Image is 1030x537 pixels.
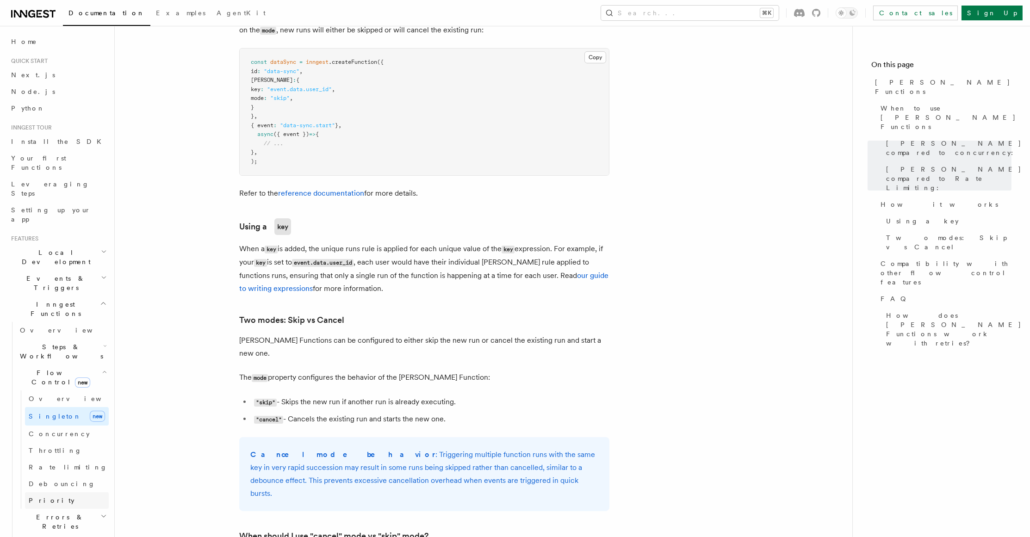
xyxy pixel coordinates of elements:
[882,229,1011,255] a: Two modes: Skip vs Cancel
[877,196,1011,213] a: How it works
[29,413,81,420] span: Singleton
[11,180,89,197] span: Leveraging Steps
[16,322,109,339] a: Overview
[16,368,102,387] span: Flow Control
[25,407,109,426] a: Singletonnew
[16,390,109,509] div: Flow Controlnew
[886,311,1022,348] span: How does [PERSON_NAME] Functions work with retries?
[251,413,609,426] li: - Cancels the existing run and starts the new one.
[29,395,124,402] span: Overview
[250,448,598,500] p: : Triggering multiple function runs with the same key in very rapid succession may result in some...
[836,7,858,19] button: Toggle dark mode
[7,100,109,117] a: Python
[265,246,278,253] code: key
[299,68,303,74] span: ,
[601,6,779,20] button: Search...⌘K
[329,59,377,65] span: .createFunction
[257,68,261,74] span: :
[29,463,107,471] span: Rate limiting
[871,74,1011,100] a: [PERSON_NAME] Functions
[29,480,95,488] span: Debouncing
[11,37,37,46] span: Home
[7,274,101,292] span: Events & Triggers
[11,88,55,95] span: Node.js
[239,242,609,295] p: When a is added, the unique runs rule is applied for each unique value of the expression. For exa...
[239,334,609,360] p: [PERSON_NAME] Functions can be configured to either skip the new run or cancel the existing run a...
[29,430,90,438] span: Concurrency
[338,122,341,129] span: ,
[962,6,1023,20] a: Sign Up
[251,395,609,409] li: - Skips the new run if another run is already executing.
[7,202,109,228] a: Setting up your app
[29,497,74,504] span: Priority
[886,165,1022,192] span: [PERSON_NAME] compared to Rate Limiting:
[7,235,38,242] span: Features
[377,59,384,65] span: ({
[11,105,45,112] span: Python
[760,8,773,18] kbd: ⌘K
[877,255,1011,290] a: Compatibility with other flow control features
[239,314,344,327] a: Two modes: Skip vs Cancel
[296,77,299,83] span: {
[16,342,103,361] span: Steps & Workflows
[877,100,1011,135] a: When to use [PERSON_NAME] Functions
[20,327,115,334] span: Overview
[250,450,435,459] strong: Cancel mode behavior
[150,3,211,25] a: Examples
[264,68,299,74] span: "data-sync"
[290,95,293,101] span: ,
[292,259,354,267] code: event.data.user_id
[260,27,276,35] code: mode
[7,57,48,65] span: Quick start
[11,154,66,171] span: Your first Functions
[25,475,109,492] a: Debouncing
[264,95,267,101] span: :
[7,176,109,202] a: Leveraging Steps
[886,139,1022,157] span: [PERSON_NAME] compared to concurrency:
[7,83,109,100] a: Node.js
[877,290,1011,307] a: FAQ
[25,426,109,442] a: Concurrency
[7,248,101,266] span: Local Development
[25,390,109,407] a: Overview
[68,9,145,17] span: Documentation
[273,122,277,129] span: :
[254,149,257,155] span: ,
[261,86,264,93] span: :
[251,86,261,93] span: key
[871,59,1011,74] h4: On this page
[7,244,109,270] button: Local Development
[25,442,109,459] a: Throttling
[882,135,1011,161] a: [PERSON_NAME] compared to concurrency:
[267,86,332,93] span: "event.data.user_id"
[29,447,82,454] span: Throttling
[7,67,109,83] a: Next.js
[274,218,291,235] code: key
[306,59,329,65] span: inngest
[309,131,316,137] span: =>
[873,6,958,20] a: Contact sales
[251,113,254,119] span: }
[254,113,257,119] span: ,
[335,122,338,129] span: }
[211,3,271,25] a: AgentKit
[11,71,55,79] span: Next.js
[254,416,283,424] code: "cancel"
[7,133,109,150] a: Install the SDK
[7,300,100,318] span: Inngest Functions
[251,68,257,74] span: id
[502,246,515,253] code: key
[882,307,1011,352] a: How does [PERSON_NAME] Functions work with retries?
[239,371,609,384] p: The property configures the behavior of the [PERSON_NAME] Function:
[7,33,109,50] a: Home
[251,95,264,101] span: mode
[886,216,959,226] span: Using a key
[16,509,109,535] button: Errors & Retries
[7,124,52,131] span: Inngest tour
[11,138,107,145] span: Install the SDK
[251,59,267,65] span: const
[7,296,109,322] button: Inngest Functions
[875,78,1011,96] span: [PERSON_NAME] Functions
[251,77,293,83] span: [PERSON_NAME]
[252,374,268,382] code: mode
